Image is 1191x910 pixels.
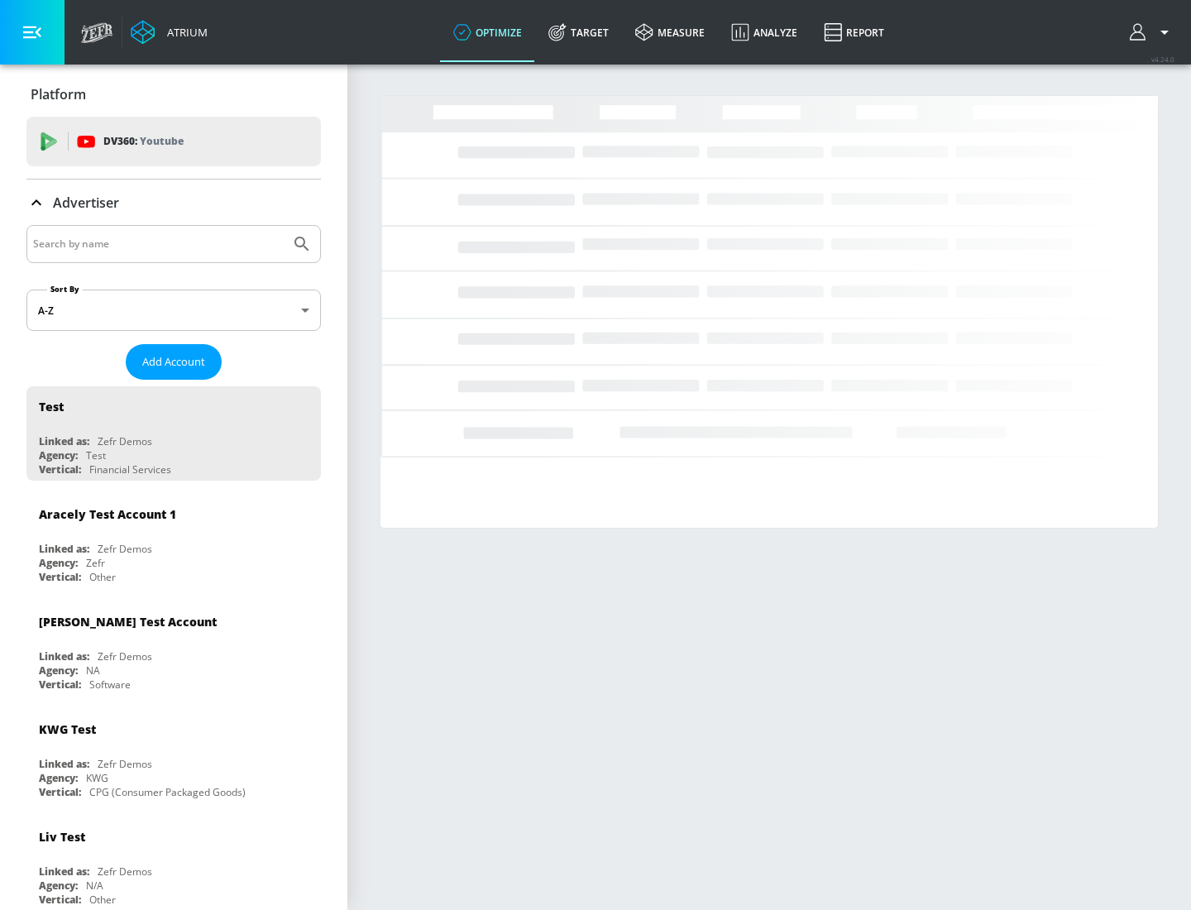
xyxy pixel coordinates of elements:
div: CPG (Consumer Packaged Goods) [89,785,246,799]
a: measure [622,2,718,62]
div: Other [89,893,116,907]
div: Zefr Demos [98,649,152,663]
div: Zefr Demos [98,757,152,771]
div: Atrium [160,25,208,40]
div: Linked as: [39,542,89,556]
div: [PERSON_NAME] Test Account [39,614,217,630]
a: Atrium [131,20,208,45]
div: KWG [86,771,108,785]
div: DV360: Youtube [26,117,321,166]
div: Vertical: [39,893,81,907]
div: Agency: [39,771,78,785]
div: Zefr Demos [98,864,152,879]
div: Agency: [39,663,78,678]
div: Aracely Test Account 1Linked as:Zefr DemosAgency:ZefrVertical:Other [26,494,321,588]
div: Vertical: [39,785,81,799]
p: Advertiser [53,194,119,212]
div: Other [89,570,116,584]
label: Sort By [47,284,83,295]
div: Advertiser [26,180,321,226]
div: Vertical: [39,570,81,584]
p: Platform [31,85,86,103]
div: [PERSON_NAME] Test AccountLinked as:Zefr DemosAgency:NAVertical:Software [26,601,321,696]
div: TestLinked as:Zefr DemosAgency:TestVertical:Financial Services [26,386,321,481]
div: Software [89,678,131,692]
div: KWG Test [39,721,96,737]
div: Zefr [86,556,105,570]
div: Test [39,399,64,414]
input: Search by name [33,233,284,255]
span: v 4.24.0 [1151,55,1174,64]
div: NA [86,663,100,678]
div: Vertical: [39,462,81,477]
div: Aracely Test Account 1 [39,506,176,522]
a: Target [535,2,622,62]
div: Platform [26,71,321,117]
div: A-Z [26,290,321,331]
div: Test [86,448,106,462]
div: Zefr Demos [98,434,152,448]
div: Linked as: [39,434,89,448]
p: DV360: [103,132,184,151]
div: Agency: [39,556,78,570]
div: Vertical: [39,678,81,692]
a: Analyze [718,2,811,62]
div: Financial Services [89,462,171,477]
div: Linked as: [39,864,89,879]
div: KWG TestLinked as:Zefr DemosAgency:KWGVertical:CPG (Consumer Packaged Goods) [26,709,321,803]
div: Linked as: [39,649,89,663]
div: Agency: [39,879,78,893]
div: Zefr Demos [98,542,152,556]
div: Liv Test [39,829,85,845]
a: Report [811,2,897,62]
span: Add Account [142,352,205,371]
div: Linked as: [39,757,89,771]
div: N/A [86,879,103,893]
button: Add Account [126,344,222,380]
p: Youtube [140,132,184,150]
a: optimize [440,2,535,62]
div: Agency: [39,448,78,462]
